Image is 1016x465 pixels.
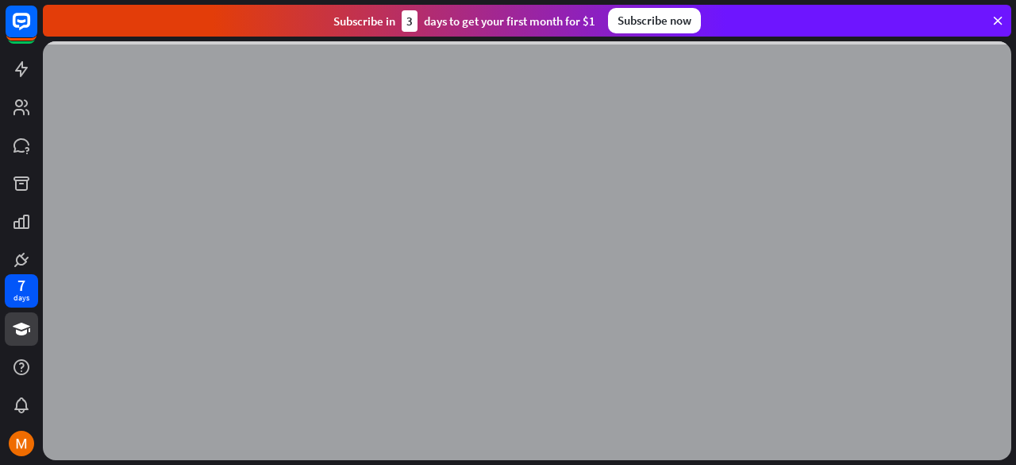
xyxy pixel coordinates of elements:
[5,274,38,308] a: 7 days
[13,293,29,304] div: days
[402,10,418,32] div: 3
[333,10,595,32] div: Subscribe in days to get your first month for $1
[17,278,25,293] div: 7
[608,8,701,33] div: Subscribe now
